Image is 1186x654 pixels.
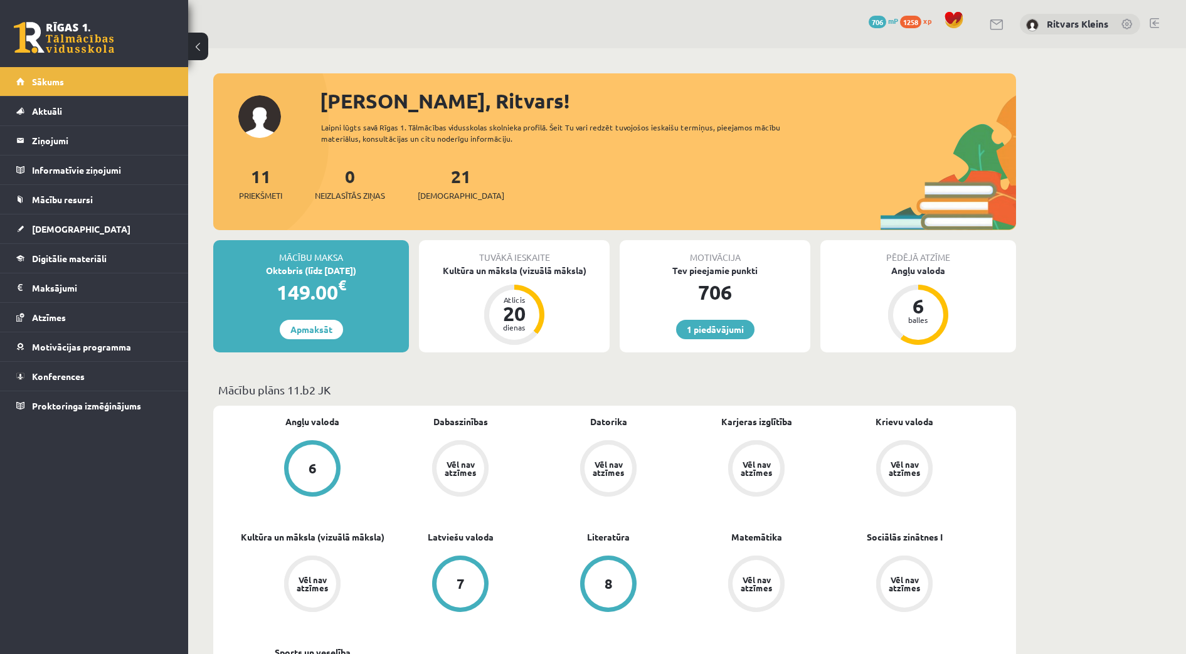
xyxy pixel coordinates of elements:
div: [PERSON_NAME], Ritvars! [320,86,1016,116]
span: mP [888,16,898,26]
a: Dabaszinības [433,415,488,428]
legend: Informatīvie ziņojumi [32,156,172,184]
a: Vēl nav atzīmes [682,440,830,499]
a: Datorika [590,415,627,428]
a: Matemātika [731,530,782,544]
legend: Ziņojumi [32,126,172,155]
div: 8 [605,577,613,591]
a: Proktoringa izmēģinājums [16,391,172,420]
span: 1258 [900,16,921,28]
a: Vēl nav atzīmes [830,440,978,499]
a: Vēl nav atzīmes [830,556,978,614]
div: Oktobris (līdz [DATE]) [213,264,409,277]
a: Atzīmes [16,303,172,332]
div: Tuvākā ieskaite [419,240,610,264]
a: [DEMOGRAPHIC_DATA] [16,214,172,243]
a: Informatīvie ziņojumi [16,156,172,184]
div: 6 [899,296,937,316]
a: 7 [386,556,534,614]
span: Konferences [32,371,85,382]
a: 21[DEMOGRAPHIC_DATA] [418,165,504,202]
span: Mācību resursi [32,194,93,205]
a: Vēl nav atzīmes [386,440,534,499]
legend: Maksājumi [32,273,172,302]
span: Atzīmes [32,312,66,323]
div: Laipni lūgts savā Rīgas 1. Tālmācības vidusskolas skolnieka profilā. Šeit Tu vari redzēt tuvojošo... [321,122,803,144]
a: 8 [534,556,682,614]
p: Mācību plāns 11.b2 JK [218,381,1011,398]
div: 20 [495,303,533,324]
a: Konferences [16,362,172,391]
a: 0Neizlasītās ziņas [315,165,385,202]
a: 6 [238,440,386,499]
a: Motivācijas programma [16,332,172,361]
a: Vēl nav atzīmes [682,556,830,614]
div: Vēl nav atzīmes [295,576,330,592]
div: Pēdējā atzīme [820,240,1016,264]
div: 7 [457,577,465,591]
a: Sociālās zinātnes I [867,530,943,544]
span: 706 [869,16,886,28]
a: Aktuāli [16,97,172,125]
a: Latviešu valoda [428,530,494,544]
div: Motivācija [620,240,810,264]
a: Literatūra [587,530,630,544]
div: Kultūra un māksla (vizuālā māksla) [419,264,610,277]
div: balles [899,316,937,324]
a: Kultūra un māksla (vizuālā māksla) Atlicis 20 dienas [419,264,610,347]
div: Atlicis [495,296,533,303]
div: Mācību maksa [213,240,409,264]
div: Vēl nav atzīmes [591,460,626,477]
div: 706 [620,277,810,307]
span: [DEMOGRAPHIC_DATA] [32,223,130,235]
span: Motivācijas programma [32,341,131,352]
a: Angļu valoda 6 balles [820,264,1016,347]
a: Rīgas 1. Tālmācības vidusskola [14,22,114,53]
div: 149.00 [213,277,409,307]
a: Karjeras izglītība [721,415,792,428]
a: Kultūra un māksla (vizuālā māksla) [241,530,384,544]
div: dienas [495,324,533,331]
span: € [338,276,346,294]
a: Angļu valoda [285,415,339,428]
a: Apmaksāt [280,320,343,339]
div: Tev pieejamie punkti [620,264,810,277]
div: Vēl nav atzīmes [443,460,478,477]
a: Maksājumi [16,273,172,302]
a: Digitālie materiāli [16,244,172,273]
img: Ritvars Kleins [1026,19,1039,31]
a: 1 piedāvājumi [676,320,754,339]
span: [DEMOGRAPHIC_DATA] [418,189,504,202]
a: Ziņojumi [16,126,172,155]
span: Aktuāli [32,105,62,117]
a: 706 mP [869,16,898,26]
span: Proktoringa izmēģinājums [32,400,141,411]
a: Vēl nav atzīmes [238,556,386,614]
div: Vēl nav atzīmes [739,460,774,477]
div: Angļu valoda [820,264,1016,277]
a: Krievu valoda [876,415,933,428]
a: 1258 xp [900,16,938,26]
div: Vēl nav atzīmes [739,576,774,592]
span: xp [923,16,931,26]
div: Vēl nav atzīmes [887,460,922,477]
a: Mācību resursi [16,185,172,214]
a: Sākums [16,67,172,96]
span: Digitālie materiāli [32,253,107,264]
span: Neizlasītās ziņas [315,189,385,202]
a: 11Priekšmeti [239,165,282,202]
a: Vēl nav atzīmes [534,440,682,499]
span: Priekšmeti [239,189,282,202]
div: Vēl nav atzīmes [887,576,922,592]
span: Sākums [32,76,64,87]
a: Ritvars Kleins [1047,18,1108,30]
div: 6 [309,461,317,475]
